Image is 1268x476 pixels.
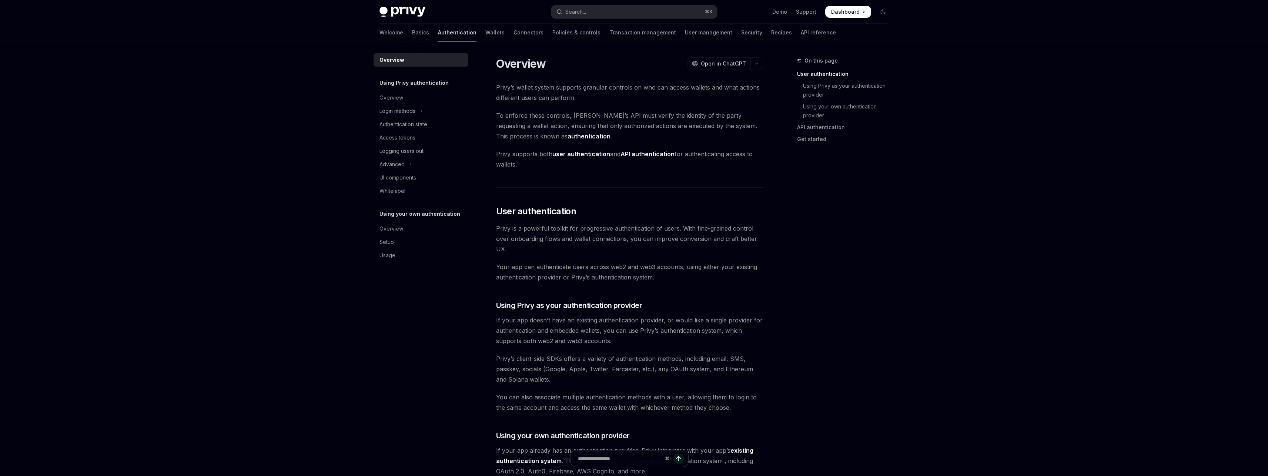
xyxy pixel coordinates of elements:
[496,149,763,170] span: Privy supports both and for authenticating access to wallets.
[379,120,427,129] div: Authentication state
[568,133,610,140] strong: authentication
[496,82,763,103] span: Privy’s wallet system supports granular controls on who can access wallets and what actions diffe...
[374,131,468,144] a: Access tokens
[379,78,449,87] h5: Using Privy authentication
[496,315,763,346] span: If your app doesn’t have an existing authentication provider, or would like a single provider for...
[379,93,403,102] div: Overview
[379,7,425,17] img: dark logo
[797,133,895,145] a: Get started
[620,150,675,158] strong: API authentication
[565,7,586,16] div: Search...
[797,68,895,80] a: User authentication
[496,57,546,70] h1: Overview
[831,8,860,16] span: Dashboard
[374,118,468,131] a: Authentication state
[374,53,468,67] a: Overview
[741,24,762,41] a: Security
[609,24,676,41] a: Transaction management
[772,8,787,16] a: Demo
[379,187,405,195] div: Whitelabel
[797,80,895,101] a: Using Privy as your authentication provider
[379,133,415,142] div: Access tokens
[379,238,394,247] div: Setup
[379,107,415,115] div: Login methods
[825,6,871,18] a: Dashboard
[412,24,429,41] a: Basics
[705,9,713,15] span: ⌘ K
[496,262,763,282] span: Your app can authenticate users across web2 and web3 accounts, using either your existing authent...
[551,5,717,19] button: Open search
[578,450,662,467] input: Ask a question...
[485,24,505,41] a: Wallets
[379,24,403,41] a: Welcome
[374,104,468,118] button: Toggle Login methods section
[379,160,405,169] div: Advanced
[379,173,416,182] div: UI components
[438,24,476,41] a: Authentication
[701,60,746,67] span: Open in ChatGPT
[496,110,763,141] span: To enforce these controls, [PERSON_NAME]’s API must verify the identity of the party requesting a...
[673,453,684,464] button: Send message
[379,147,424,155] div: Logging users out
[496,223,763,254] span: Privy is a powerful toolkit for progressive authentication of users. With fine-grained control ov...
[374,235,468,249] a: Setup
[496,430,630,441] span: Using your own authentication provider
[496,353,763,385] span: Privy’s client-side SDKs offers a variety of authentication methods, including email, SMS, passke...
[374,91,468,104] a: Overview
[552,24,600,41] a: Policies & controls
[797,121,895,133] a: API authentication
[771,24,792,41] a: Recipes
[379,224,403,233] div: Overview
[797,101,895,121] a: Using your own authentication provider
[877,6,889,18] button: Toggle dark mode
[374,222,468,235] a: Overview
[496,392,763,413] span: You can also associate multiple authentication methods with a user, allowing them to login to the...
[374,158,468,171] button: Toggle Advanced section
[496,205,576,217] span: User authentication
[796,8,816,16] a: Support
[552,150,610,158] strong: user authentication
[374,171,468,184] a: UI components
[685,24,732,41] a: User management
[379,56,404,64] div: Overview
[687,57,750,70] button: Open in ChatGPT
[374,184,468,198] a: Whitelabel
[374,144,468,158] a: Logging users out
[379,209,460,218] h5: Using your own authentication
[801,24,836,41] a: API reference
[496,300,642,311] span: Using Privy as your authentication provider
[379,251,395,260] div: Usage
[804,56,838,65] span: On this page
[374,249,468,262] a: Usage
[513,24,543,41] a: Connectors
